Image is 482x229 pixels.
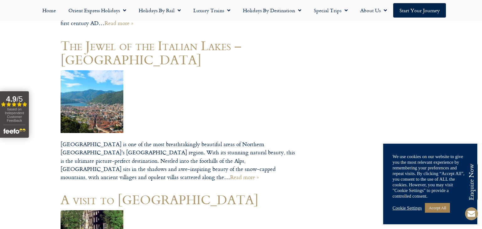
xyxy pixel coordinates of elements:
[308,3,354,18] a: Special Trips
[61,36,241,69] a: The Jewel of the Italian Lakes – [GEOGRAPHIC_DATA]
[425,203,450,213] a: Accept All
[3,3,479,18] nav: Menu
[104,19,133,27] a: Read more »
[187,3,237,18] a: Luxury Trains
[230,173,259,181] a: Read more »
[393,205,422,211] a: Cookie Settings
[61,190,258,209] a: A visit to [GEOGRAPHIC_DATA]
[237,3,308,18] a: Holidays by Destination
[393,154,468,199] div: We use cookies on our website to give you the most relevant experience by remembering your prefer...
[354,3,393,18] a: About Us
[61,140,296,181] p: [GEOGRAPHIC_DATA] is one of the most breathtakingly beautiful areas of Northern [GEOGRAPHIC_DATA]...
[36,3,62,18] a: Home
[62,3,132,18] a: Orient Express Holidays
[132,3,187,18] a: Holidays by Rail
[393,3,446,18] a: Start your Journey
